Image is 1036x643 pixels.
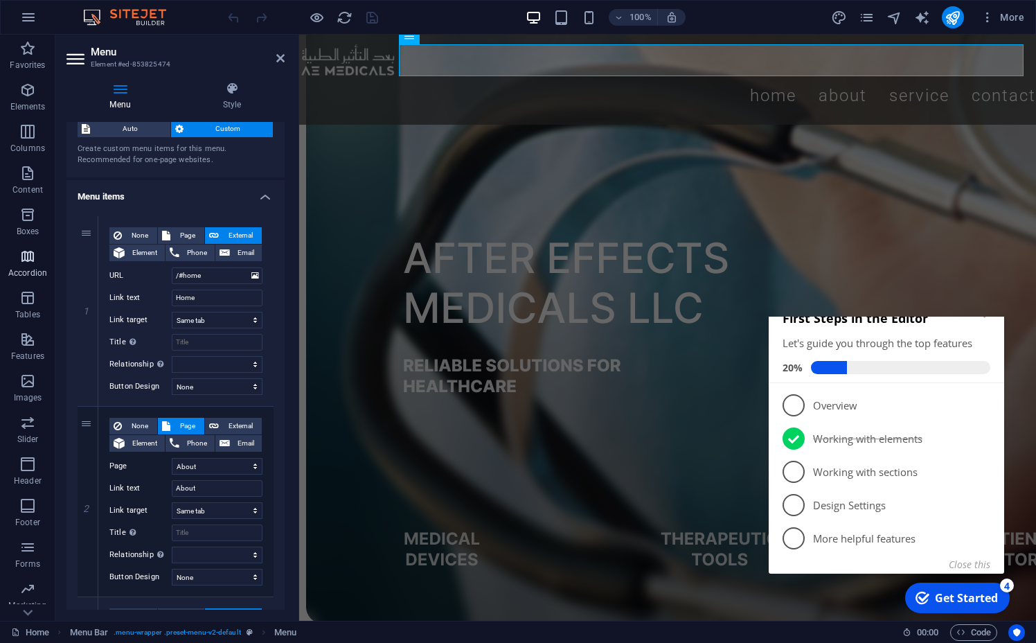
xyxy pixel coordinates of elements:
p: Working with sections [50,148,216,163]
span: Page [175,227,200,244]
span: Click to select. Double-click to edit [70,624,109,641]
button: publish [942,6,964,28]
li: Working with sections [6,139,241,172]
label: Relationship [109,547,172,563]
label: Button Design [109,378,172,395]
h6: Session time [902,624,939,641]
button: More [975,6,1030,28]
input: Title [172,334,262,351]
em: 1 [76,306,96,317]
span: None [126,608,153,625]
span: 20% [19,44,48,58]
label: URL [109,267,172,284]
i: Design (Ctrl+Alt+Y) [831,10,847,26]
p: Images [14,392,42,403]
p: Overview [50,82,216,96]
button: Auto [78,121,170,137]
button: Phone [166,245,215,261]
p: Content [12,184,43,195]
span: Page [175,608,200,625]
span: Click to select. Double-click to edit [274,624,296,641]
input: Title [172,525,262,541]
em: 2 [76,503,96,514]
li: Overview [6,72,241,105]
label: Button Design [109,569,172,585]
button: Page [158,418,204,434]
button: text_generator [914,9,931,26]
button: pages [859,9,875,26]
nav: breadcrumb [70,624,297,641]
p: Footer [15,517,40,528]
button: Usercentrics [1008,624,1025,641]
span: External [223,418,258,434]
button: Element [109,435,165,452]
span: Page [175,418,200,434]
p: Slider [17,434,39,445]
label: Title [109,334,172,351]
i: This element is a customizable preset [247,628,253,636]
span: Email [234,245,258,261]
li: More helpful features [6,205,241,238]
i: Pages (Ctrl+Alt+S) [859,10,875,26]
button: Email [215,245,262,261]
button: None [109,227,157,244]
input: Link text... [172,290,262,306]
span: Phone [184,435,211,452]
input: Link text... [172,480,262,497]
span: : [927,627,929,637]
p: More helpful features [50,215,216,229]
label: Relationship [109,356,172,373]
h4: Style [179,82,285,111]
i: AI Writer [914,10,930,26]
span: None [126,418,153,434]
span: Custom [188,121,269,137]
button: Click here to leave preview mode and continue editing [308,9,325,26]
button: Email [215,435,262,452]
p: Elements [10,101,46,112]
h4: Menu [66,82,179,111]
span: Element [129,245,161,261]
div: Get Started [172,274,235,289]
i: On resize automatically adjust zoom level to fit chosen device. [666,11,678,24]
span: 00 00 [917,624,938,641]
button: design [831,9,848,26]
label: Link text [109,290,172,306]
button: Phone [166,435,215,452]
button: 100% [609,9,658,26]
button: reload [336,9,352,26]
p: Marketing [8,600,46,611]
p: Working with elements [50,115,216,130]
span: Phone [184,245,211,261]
h2: Menu [91,46,285,58]
label: Title [109,525,172,541]
button: Page [158,608,204,625]
button: Page [158,227,204,244]
label: Link text [109,480,172,497]
button: External [205,418,262,434]
a: Click to cancel selection. Double-click to open Pages [11,624,49,641]
label: Page [109,458,172,475]
button: External [205,227,262,244]
span: . menu-wrapper .preset-menu-v2-default [114,624,240,641]
span: Code [956,624,991,641]
span: Element [129,435,161,452]
i: Reload page [337,10,352,26]
li: Working with elements [6,105,241,139]
input: URL... [172,267,262,284]
button: None [109,418,157,434]
button: Element [109,245,165,261]
p: Header [14,475,42,486]
h3: Element #ed-853825474 [91,58,257,71]
div: Get Started 4 items remaining, 20% complete [142,266,247,297]
p: Boxes [17,226,39,237]
p: Features [11,351,44,362]
button: None [109,608,157,625]
i: Publish [945,10,961,26]
button: External [205,608,262,625]
p: Tables [15,309,40,320]
p: Forms [15,558,40,570]
div: 4 [237,262,251,276]
li: Design Settings [6,172,241,205]
h6: 100% [629,9,652,26]
i: Navigator [886,10,902,26]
